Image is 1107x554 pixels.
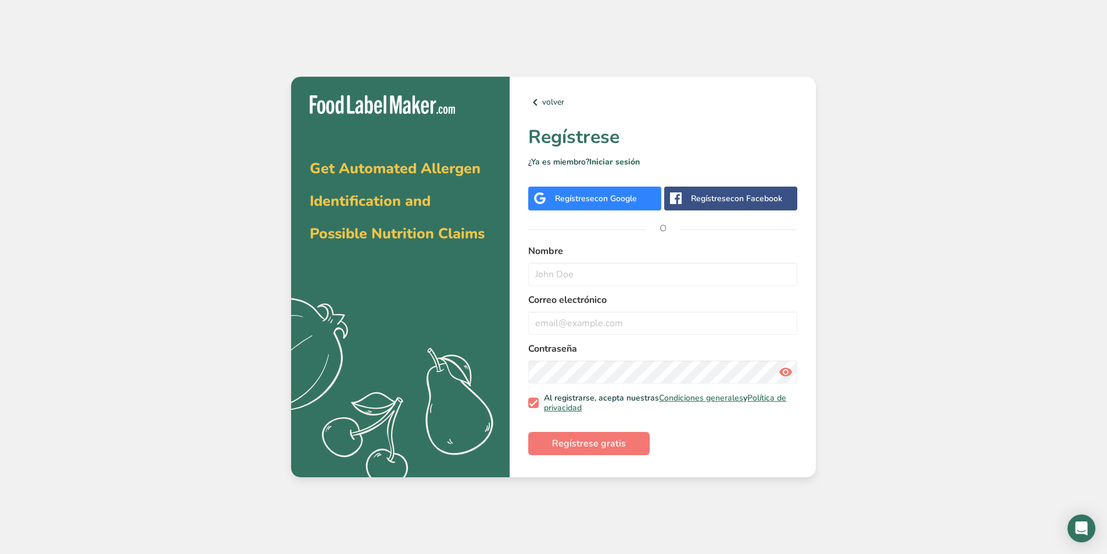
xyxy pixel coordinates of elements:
div: Regístrese [691,192,782,205]
input: email@example.com [528,312,797,335]
span: con Google [594,193,637,204]
span: Al registrarse, acepta nuestras y [539,393,793,413]
a: Iniciar sesión [589,156,640,167]
span: O [646,211,680,246]
span: Get Automated Allergen Identification and Possible Nutrition Claims [310,159,485,244]
span: con Facebook [730,193,782,204]
div: Open Intercom Messenger [1067,514,1095,542]
a: Política de privacidad [544,392,786,414]
a: volver [528,95,797,109]
div: Regístrese [555,192,637,205]
a: Condiciones generales [659,392,743,403]
h1: Regístrese [528,123,797,151]
p: ¿Ya es miembro? [528,156,797,168]
label: Correo electrónico [528,293,797,307]
span: Regístrese gratis [552,437,626,451]
button: Regístrese gratis [528,432,650,455]
label: Nombre [528,244,797,258]
input: John Doe [528,263,797,286]
img: Food Label Maker [310,95,455,115]
label: Contraseña [528,342,797,356]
